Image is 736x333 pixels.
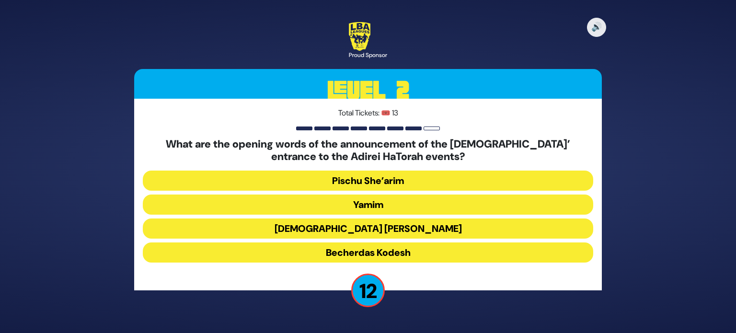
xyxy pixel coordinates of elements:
[143,171,593,191] button: Pischu She’arim
[143,107,593,119] p: Total Tickets: 🎟️ 13
[143,195,593,215] button: Yamim
[143,218,593,239] button: [DEMOGRAPHIC_DATA] [PERSON_NAME]
[351,274,385,307] p: 12
[349,51,387,59] div: Proud Sponsor
[143,138,593,163] h5: What are the opening words of the announcement of the [DEMOGRAPHIC_DATA]’ entrance to the Adirei ...
[349,22,370,51] img: LBA
[587,18,606,37] button: 🔊
[134,69,602,112] h3: Level 2
[143,242,593,263] button: Becherdas Kodesh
